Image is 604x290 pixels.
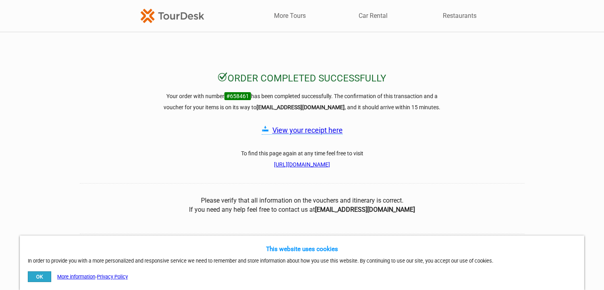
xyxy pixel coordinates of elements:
[159,244,445,255] h5: This website uses cookies
[141,9,204,23] img: TourDesk-logo-td-orange-v1.png
[274,12,306,20] a: More Tours
[159,148,445,170] h3: To find this page again at any time feel free to visit
[28,271,128,282] div: -
[80,196,525,214] center: Please verify that all information on the vouchers and itinerary is correct. If you need any help...
[315,206,415,213] b: [EMAIL_ADDRESS][DOMAIN_NAME]
[272,126,343,134] a: View your receipt here
[20,236,584,290] div: In order to provide you with a more personalized and responsive service we need to remember and s...
[359,12,388,20] a: Car Rental
[159,91,445,113] h3: Your order with number has been completed successfully. The confirmation of this transaction and ...
[57,274,95,280] a: More information
[224,92,251,100] span: #658461
[443,12,477,20] a: Restaurants
[97,274,128,280] a: Privacy Policy
[28,271,51,282] button: OK
[257,104,345,110] strong: [EMAIL_ADDRESS][DOMAIN_NAME]
[274,161,330,168] a: [URL][DOMAIN_NAME]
